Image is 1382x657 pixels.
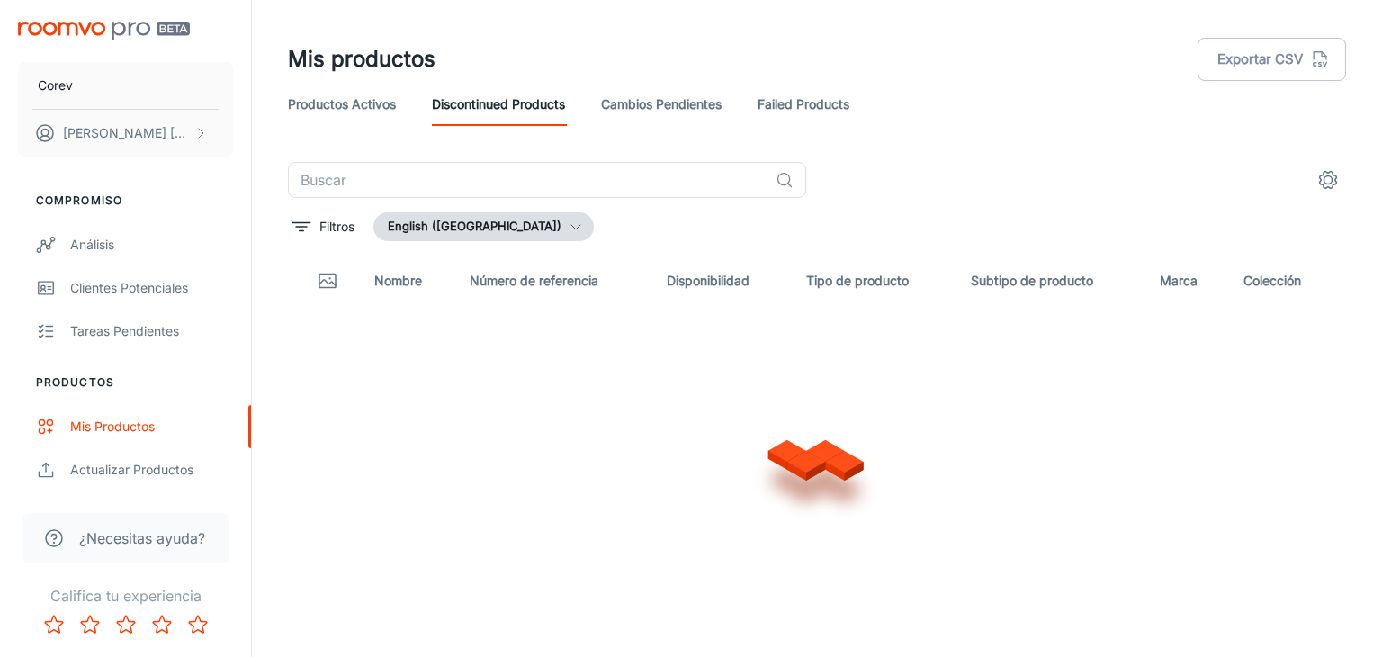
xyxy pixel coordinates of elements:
[63,123,190,143] p: [PERSON_NAME] [PERSON_NAME]
[70,460,233,480] div: Actualizar productos
[180,607,216,643] button: Rate 5 star
[1198,38,1346,81] button: Exportar CSV
[72,607,108,643] button: Rate 2 star
[601,83,722,126] a: Cambios pendientes
[1310,162,1346,198] button: settings
[288,43,435,76] h1: Mis productos
[14,585,237,607] p: Califica tu experiencia
[18,110,233,157] button: [PERSON_NAME] [PERSON_NAME]
[36,607,72,643] button: Rate 1 star
[288,162,768,198] input: Buscar
[288,212,359,241] button: filter
[652,256,792,306] th: Disponibilidad
[956,256,1145,306] th: Subtipo de producto
[18,22,190,40] img: Roomvo PRO Beta
[319,217,354,237] p: Filtros
[1145,256,1229,306] th: Marca
[317,270,338,292] svg: Thumbnail
[79,527,205,549] span: ¿Necesitas ayuda?
[288,83,396,126] a: Productos activos
[70,235,233,255] div: Análisis
[792,256,956,306] th: Tipo de producto
[758,83,849,126] a: Failed Products
[360,256,455,306] th: Nombre
[455,256,652,306] th: Número de referencia
[38,76,73,95] p: Corev
[373,212,594,241] button: English ([GEOGRAPHIC_DATA])
[144,607,180,643] button: Rate 4 star
[108,607,144,643] button: Rate 3 star
[70,278,233,298] div: Clientes potenciales
[432,83,565,126] a: Discontinued Products
[18,62,233,109] button: Corev
[1229,256,1346,306] th: Colección
[70,321,233,341] div: Tareas pendientes
[70,417,233,436] div: Mis productos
